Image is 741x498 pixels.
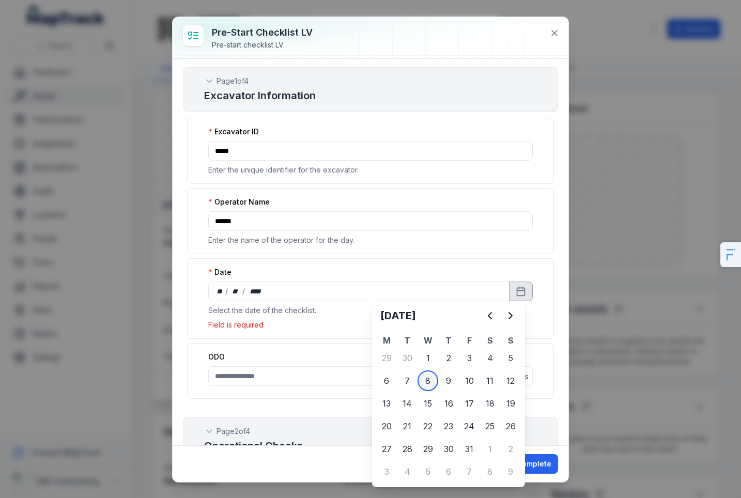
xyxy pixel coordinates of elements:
[229,286,243,297] div: month,
[376,348,397,368] div: 29
[376,416,397,437] div: Monday 20 October 2025
[438,370,459,391] div: 9
[376,461,397,482] div: 3
[376,370,397,391] div: 6
[438,348,459,368] div: Thursday 2 October 2025
[438,416,459,437] div: Thursday 23 October 2025
[500,348,521,368] div: Sunday 5 October 2025
[438,439,459,459] div: Thursday 30 October 2025
[208,320,533,330] p: Field is required
[418,416,438,437] div: Wednesday 22 October 2025
[480,305,500,326] button: Previous
[397,439,418,459] div: Tuesday 28 October 2025
[480,393,500,414] div: 18
[480,416,500,437] div: 25
[208,197,270,207] label: Operator Name
[397,439,418,459] div: 28
[397,393,418,414] div: Tuesday 14 October 2025
[376,439,397,459] div: 27
[376,393,397,414] div: Monday 13 October 2025
[376,334,521,483] table: October 2025
[459,393,480,414] div: Friday 17 October 2025
[480,370,500,391] div: 11
[208,141,533,161] input: :r3p:-form-item-label
[208,305,533,316] p: Select the date of the checklist.
[500,393,521,414] div: 19
[459,334,480,347] th: F
[397,348,418,368] div: Tuesday 30 September 2025
[500,393,521,414] div: Sunday 19 October 2025
[500,416,521,437] div: Sunday 26 October 2025
[376,305,521,483] div: Calendar
[480,439,500,459] div: 1
[459,416,480,437] div: Friday 24 October 2025
[204,88,537,103] h2: Excavator Information
[397,461,418,482] div: Tuesday 4 November 2025
[208,235,533,245] p: Enter the name of the operator for the day.
[418,370,438,391] div: 8
[500,416,521,437] div: 26
[459,439,480,459] div: 31
[208,211,533,231] input: :r3q:-form-item-label
[217,426,250,437] span: Page 2 of 4
[459,370,480,391] div: 10
[459,416,480,437] div: 24
[246,286,265,297] div: year,
[459,461,480,482] div: 7
[397,370,418,391] div: Tuesday 7 October 2025
[380,308,480,323] h2: [DATE]
[459,461,480,482] div: Friday 7 November 2025
[500,439,521,459] div: Sunday 2 November 2025
[397,334,418,347] th: T
[376,416,397,437] div: 20
[208,127,259,137] label: Excavator ID
[376,439,397,459] div: Monday 27 October 2025
[397,370,418,391] div: 7
[212,40,313,50] div: Pre-start checklist LV
[459,439,480,459] div: Friday 31 October 2025
[438,439,459,459] div: 30
[480,370,500,391] div: Saturday 11 October 2025
[438,461,459,482] div: Thursday 6 November 2025
[418,370,438,391] div: Today, Wednesday 8 October 2025
[438,393,459,414] div: Thursday 16 October 2025
[397,416,418,437] div: Tuesday 21 October 2025
[500,461,521,482] div: Sunday 9 November 2025
[459,348,480,368] div: Friday 3 October 2025
[459,370,480,391] div: Friday 10 October 2025
[418,348,438,368] div: 1
[480,439,500,459] div: Saturday 1 November 2025
[217,76,249,86] span: Page 1 of 4
[500,370,521,391] div: 12
[500,305,521,326] button: Next
[500,439,521,459] div: 2
[500,334,521,347] th: S
[510,454,558,474] button: Complete
[480,393,500,414] div: Saturday 18 October 2025
[438,348,459,368] div: 2
[376,334,397,347] th: M
[438,370,459,391] div: Thursday 9 October 2025
[376,393,397,414] div: 13
[376,348,397,368] div: Monday 29 September 2025
[480,348,500,368] div: 4
[418,393,438,414] div: Wednesday 15 October 2025
[480,416,500,437] div: Saturday 25 October 2025
[480,334,500,347] th: S
[397,393,418,414] div: 14
[376,461,397,482] div: Monday 3 November 2025
[418,439,438,459] div: 29
[418,348,438,368] div: Wednesday 1 October 2025
[500,461,521,482] div: 9
[459,348,480,368] div: 3
[500,348,521,368] div: 5
[212,25,313,40] h3: Pre-start checklist LV
[242,286,246,297] div: /
[418,393,438,414] div: 15
[418,461,438,482] div: 5
[204,439,537,453] h2: Operational Checks
[418,334,438,347] th: W
[480,348,500,368] div: Saturday 4 October 2025
[480,461,500,482] div: 8
[438,461,459,482] div: 6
